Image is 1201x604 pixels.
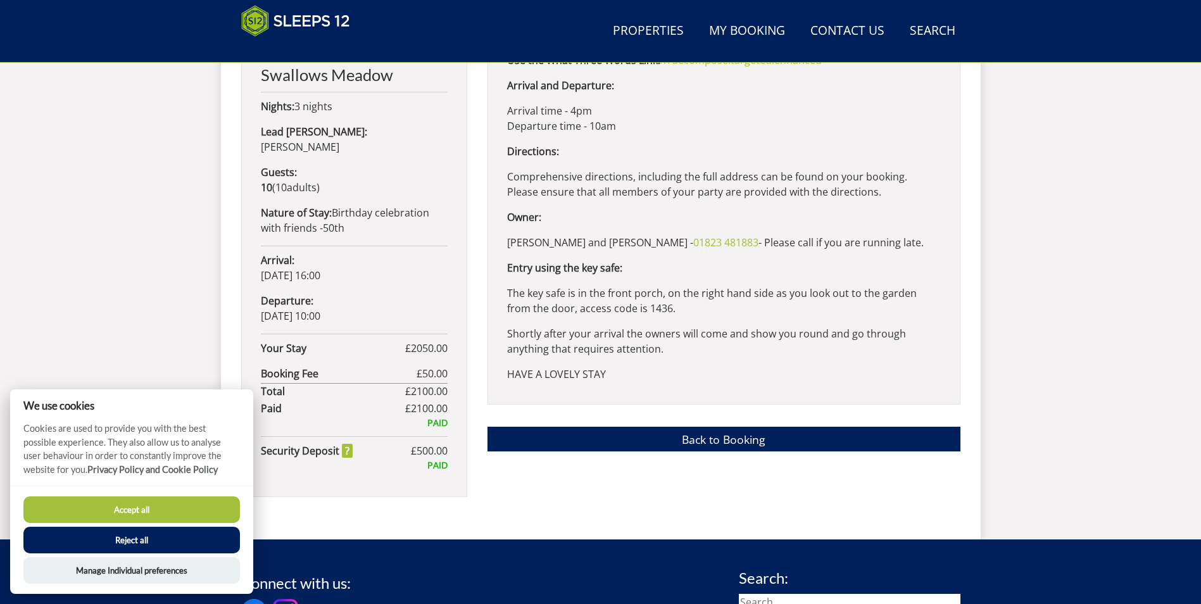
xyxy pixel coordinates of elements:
span: £ [405,384,448,399]
a: Contact Us [805,17,890,46]
strong: Departure: [261,294,313,308]
p: [PERSON_NAME] and [PERSON_NAME] - - Please call if you are running late. [507,235,941,250]
a: 01823 481883 [693,236,758,249]
a: Privacy Policy and Cookie Policy [87,464,218,475]
a: Search [905,17,960,46]
p: Shortly after your arrival the owners will come and show you round and go through anything that r... [507,326,941,356]
span: 2050.00 [411,341,448,355]
span: £ [405,341,448,356]
button: Manage Individual preferences [23,557,240,584]
strong: Total [261,384,405,399]
span: s [311,180,317,194]
a: Properties [608,17,689,46]
strong: Nights: [261,99,294,113]
span: £ [405,401,448,416]
span: £ [411,443,448,458]
span: 2100.00 [411,401,448,415]
strong: Owner: [507,210,541,224]
p: Arrival time - 4pm Departure time - 10am [507,103,941,134]
strong: Booking Fee [261,366,417,381]
strong: Paid [261,401,405,416]
h2: We use cookies [10,400,253,412]
strong: Security Deposit [261,443,353,458]
strong: Entry using the key safe: [507,261,622,275]
span: ( ) [261,180,320,194]
h3: Connect with us: [241,575,351,591]
p: Comprehensive directions, including the full address can be found on your booking. Please ensure ... [507,169,941,199]
h3: Search: [739,570,960,586]
strong: Directions: [507,144,559,158]
strong: Arrival and Departure: [507,79,614,92]
img: Sleeps 12 [241,5,350,37]
strong: Lead [PERSON_NAME]: [261,125,367,139]
span: 500.00 [417,444,448,458]
p: Birthday celebration with friends -50th [261,205,448,236]
span: adult [275,180,317,194]
span: £ [417,366,448,381]
button: Accept all [23,496,240,523]
strong: Guests: [261,165,297,179]
p: Cookies are used to provide you with the best possible experience. They also allow us to analyse ... [10,422,253,486]
p: [DATE] 16:00 [261,253,448,283]
a: My Booking [704,17,790,46]
span: 2100.00 [411,384,448,398]
p: The key safe is in the front porch, on the right hand side as you look out to the garden from the... [507,286,941,316]
strong: Arrival: [261,253,294,267]
strong: 10 [261,180,272,194]
strong: Nature of Stay: [261,206,332,220]
span: 50.00 [422,367,448,381]
button: Reject all [23,527,240,553]
span: [PERSON_NAME] [261,140,339,154]
span: 10 [275,180,287,194]
p: 3 nights [261,99,448,114]
div: PAID [261,416,448,430]
p: [DATE] 10:00 [261,293,448,324]
a: Back to Booking [487,427,960,451]
div: PAID [261,458,448,472]
p: HAVE A LOVELY STAY [507,367,941,382]
strong: Your Stay [261,341,405,356]
iframe: Customer reviews powered by Trustpilot [235,44,368,55]
h2: Swallows Meadow [261,66,448,84]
